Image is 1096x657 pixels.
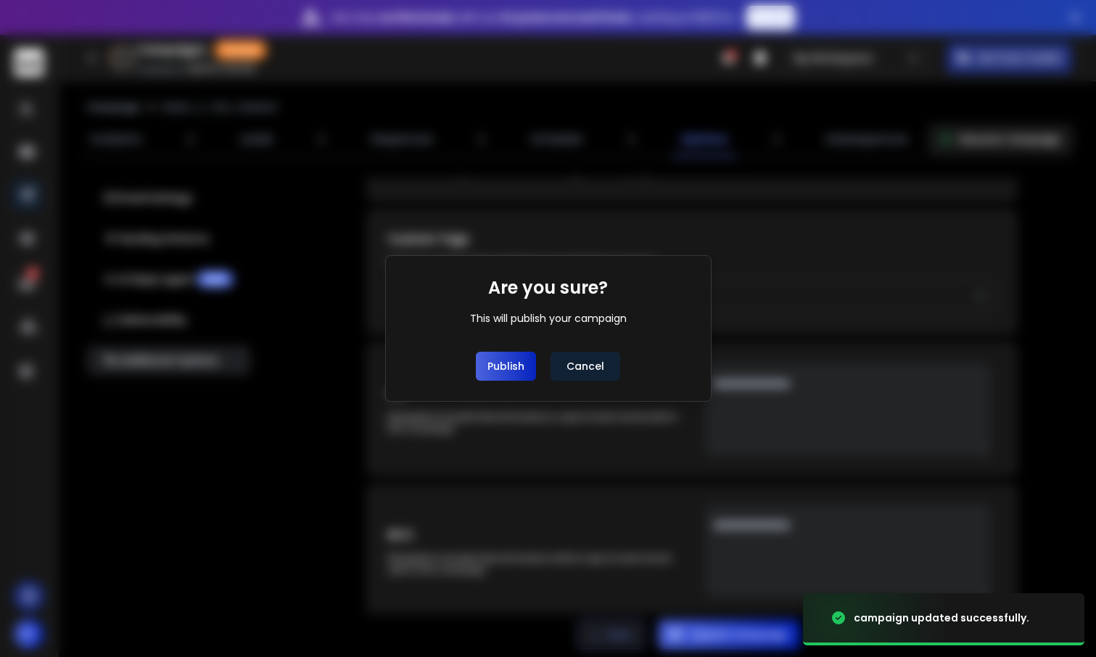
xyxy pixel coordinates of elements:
button: Cancel [551,352,620,381]
h1: Are you sure? [488,276,608,299]
div: This will publish your campaign [470,311,627,326]
button: Publish [476,352,536,381]
div: campaign updated successfully. [854,611,1029,625]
